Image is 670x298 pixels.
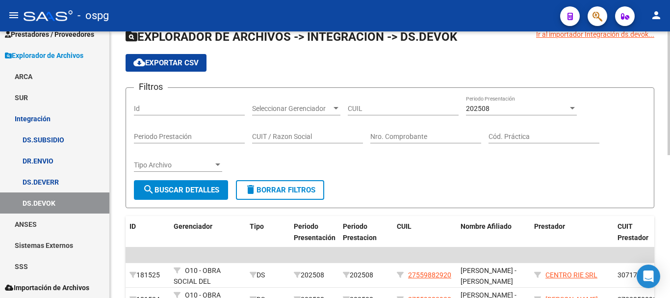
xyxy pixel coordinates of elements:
[339,216,393,248] datatable-header-cell: Periodo Prestacion
[408,271,451,279] span: 27559882920
[134,80,168,94] h3: Filtros
[126,30,457,44] span: EXPLORADOR DE ARCHIVOS -> INTEGRACION -> DS.DEVOK
[614,216,668,248] datatable-header-cell: CUIT Prestador
[466,105,490,112] span: 202508
[174,222,212,230] span: Gerenciador
[397,222,412,230] span: CUIL
[245,184,257,195] mat-icon: delete
[618,271,661,279] span: 30717468593
[457,216,530,248] datatable-header-cell: Nombre Afiliado
[77,5,109,27] span: - ospg
[170,216,246,248] datatable-header-cell: Gerenciador
[143,184,155,195] mat-icon: search
[530,216,614,248] datatable-header-cell: Prestador
[294,270,335,281] div: 202508
[290,216,339,248] datatable-header-cell: Periodo Presentación
[534,222,565,230] span: Prestador
[461,267,516,286] span: [PERSON_NAME] - [PERSON_NAME]
[461,222,512,230] span: Nombre Afiliado
[129,222,136,230] span: ID
[129,270,166,281] div: 181525
[393,216,457,248] datatable-header-cell: CUIL
[650,9,662,21] mat-icon: person
[236,180,324,200] button: Borrar Filtros
[143,186,219,194] span: Buscar Detalles
[133,58,199,67] span: Exportar CSV
[294,222,335,242] span: Periodo Presentación
[133,56,145,68] mat-icon: cloud_download
[343,222,377,242] span: Periodo Prestacion
[250,222,264,230] span: Tipo
[5,282,89,293] span: Importación de Archivos
[343,270,389,281] div: 202508
[126,216,170,248] datatable-header-cell: ID
[5,29,94,40] span: Prestadores / Proveedores
[637,265,660,288] div: Open Intercom Messenger
[545,271,597,279] span: CENTRO RIE SRL
[246,216,290,248] datatable-header-cell: Tipo
[536,29,654,40] div: Ir al importador Integración ds.devok...
[126,54,206,72] button: Exportar CSV
[134,161,213,169] span: Tipo Archivo
[252,105,332,113] span: Seleccionar Gerenciador
[8,9,20,21] mat-icon: menu
[134,180,228,200] button: Buscar Detalles
[5,50,83,61] span: Explorador de Archivos
[618,222,648,242] span: CUIT Prestador
[245,186,315,194] span: Borrar Filtros
[250,270,286,281] div: DS
[174,267,239,297] span: O10 - OBRA SOCIAL DEL PERSONAL GRAFICO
